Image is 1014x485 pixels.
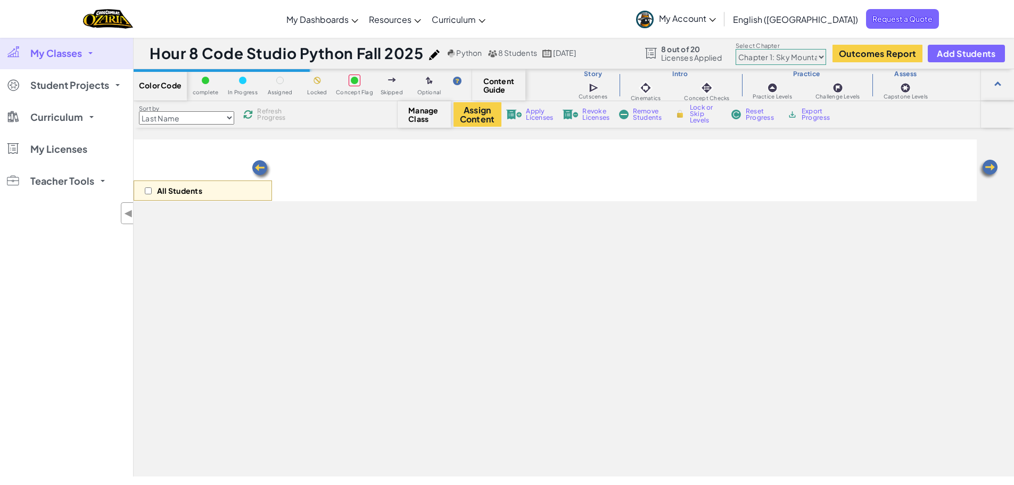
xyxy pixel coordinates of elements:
[388,78,396,82] img: IconSkippedLevel.svg
[483,77,515,94] span: Content Guide
[251,159,272,180] img: Arrow_Left.png
[286,14,349,25] span: My Dashboards
[937,49,995,58] span: Add Students
[928,45,1004,62] button: Add Students
[268,89,293,95] span: Assigned
[30,176,94,186] span: Teacher Tools
[741,70,872,78] h3: Practice
[872,70,939,78] h3: Assess
[336,89,373,95] span: Concept Flag
[243,109,253,120] img: IconReload.svg
[124,205,133,221] span: ◀
[815,94,860,100] span: Challenge Levels
[690,104,721,124] span: Lock or Skip Levels
[684,95,729,101] span: Concept Checks
[456,48,482,57] span: Python
[753,94,792,100] span: Practice Levels
[728,5,863,34] a: English ([GEOGRAPHIC_DATA])
[866,9,939,29] a: Request a Quote
[30,80,109,90] span: Student Projects
[787,110,797,119] img: IconArchive.svg
[978,159,999,180] img: Arrow_Left.png
[139,81,182,89] span: Color Code
[589,82,600,94] img: IconCutscene.svg
[746,108,778,121] span: Reset Progress
[832,45,922,62] button: Outcomes Report
[731,110,741,119] img: IconReset.svg
[582,108,609,121] span: Revoke Licenses
[631,2,721,36] a: My Account
[150,43,424,63] h1: Hour 8 Code Studio Python Fall 2025
[408,106,440,123] span: Manage Class
[448,50,456,57] img: python.png
[638,80,653,95] img: IconCinematic.svg
[542,50,552,57] img: calendar.svg
[381,89,403,95] span: Skipped
[674,109,686,119] img: IconLock.svg
[733,14,858,25] span: English ([GEOGRAPHIC_DATA])
[526,108,553,121] span: Apply Licenses
[636,11,654,28] img: avatar
[802,108,834,121] span: Export Progress
[157,186,202,195] p: All Students
[506,110,522,119] img: IconLicenseApply.svg
[83,8,133,30] img: Home
[139,104,234,113] label: Sort by
[488,50,497,57] img: MultipleUsers.png
[453,77,461,85] img: IconHint.svg
[567,70,619,78] h3: Story
[563,110,579,119] img: IconLicenseRevoke.svg
[426,77,433,85] img: IconOptionalLevel.svg
[83,8,133,30] a: Ozaria by CodeCombat logo
[832,83,843,93] img: IconChallengeLevel.svg
[454,102,501,127] button: Assign Content
[631,95,661,101] span: Cinematics
[369,14,411,25] span: Resources
[884,94,928,100] span: Capstone Levels
[228,89,258,95] span: In Progress
[633,108,665,121] span: Remove Students
[30,48,82,58] span: My Classes
[553,48,576,57] span: [DATE]
[257,108,290,121] span: Refresh Progress
[281,5,364,34] a: My Dashboards
[30,112,83,122] span: Curriculum
[432,14,476,25] span: Curriculum
[900,83,911,93] img: IconCapstoneLevel.svg
[364,5,426,34] a: Resources
[426,5,491,34] a: Curriculum
[661,45,722,53] span: 8 out of 20
[736,42,826,50] label: Select Chapter
[307,89,327,95] span: Locked
[619,70,741,78] h3: Intro
[30,144,87,154] span: My Licenses
[619,110,629,119] img: IconRemoveStudents.svg
[699,80,714,95] img: IconInteractive.svg
[429,50,440,60] img: iconPencil.svg
[417,89,441,95] span: Optional
[498,48,537,57] span: 8 Students
[579,94,607,100] span: Cutscenes
[767,83,778,93] img: IconPracticeLevel.svg
[661,53,722,62] span: Licenses Applied
[193,89,219,95] span: complete
[659,13,716,24] span: My Account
